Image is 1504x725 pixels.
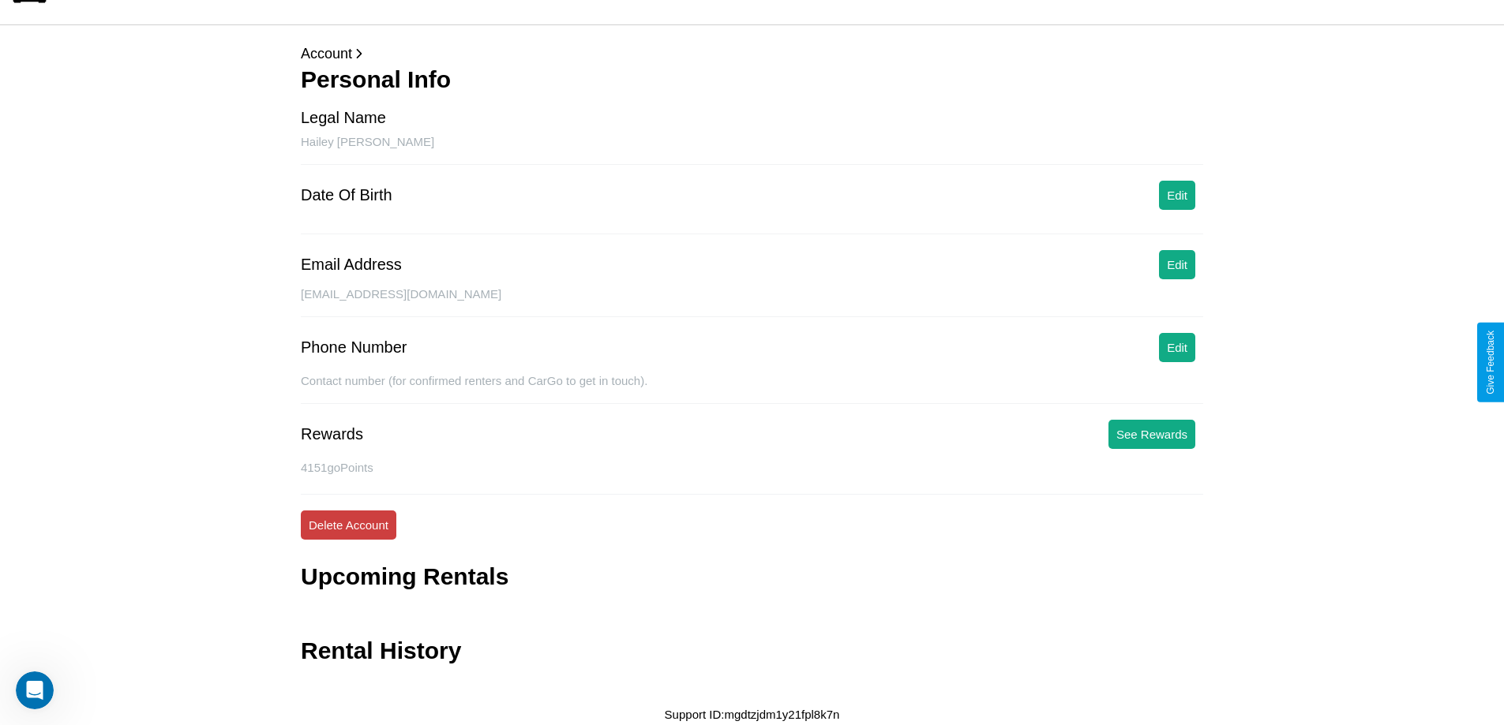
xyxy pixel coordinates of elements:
[1159,181,1195,210] button: Edit
[301,135,1203,165] div: Hailey [PERSON_NAME]
[301,457,1203,478] p: 4151 goPoints
[1159,333,1195,362] button: Edit
[301,637,461,664] h3: Rental History
[301,109,386,127] div: Legal Name
[301,338,407,357] div: Phone Number
[301,563,508,590] h3: Upcoming Rentals
[301,425,363,443] div: Rewards
[301,186,392,204] div: Date Of Birth
[1108,420,1195,449] button: See Rewards
[301,510,396,540] button: Delete Account
[16,671,54,709] iframe: Intercom live chat
[665,704,840,725] p: Support ID: mgdtzjdm1y21fpl8k7n
[301,256,402,274] div: Email Address
[301,41,1203,66] p: Account
[1485,331,1496,394] div: Give Feedback
[1159,250,1195,279] button: Edit
[301,66,1203,93] h3: Personal Info
[301,374,1203,404] div: Contact number (for confirmed renters and CarGo to get in touch).
[301,287,1203,317] div: [EMAIL_ADDRESS][DOMAIN_NAME]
